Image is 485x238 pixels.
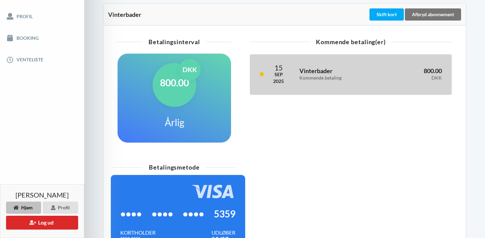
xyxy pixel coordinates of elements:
[183,210,204,217] span: ••••
[120,229,156,236] div: Kortholder
[273,71,284,78] div: Sep
[179,59,201,81] div: DKK
[152,210,173,217] span: ••••
[369,8,404,21] div: Skift kort
[6,202,41,214] div: Hjem
[299,67,378,81] h3: Vinterbader
[214,210,235,217] span: 5359
[120,210,142,217] span: ••••
[6,216,78,230] button: Log ud
[118,39,231,45] div: Betalingsinterval
[273,78,284,85] div: 2025
[165,116,184,128] h1: Årlig
[192,185,235,198] img: 4WYAC6ZA8lHiWlowAAAABJRU5ErkJggg==
[299,75,378,81] div: Kommende betaling
[273,64,284,71] div: 15
[405,8,461,21] div: Afbryd abonnement
[387,75,442,81] div: DKK
[250,39,452,45] div: Kommende betaling(er)
[212,229,235,236] div: Udløber
[108,11,368,18] div: Vinterbader
[43,202,78,214] div: Profil
[387,67,442,81] h3: 800.00
[15,191,69,198] span: [PERSON_NAME]
[160,77,189,89] h1: 800.00
[113,164,236,170] div: Betalingsmetode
